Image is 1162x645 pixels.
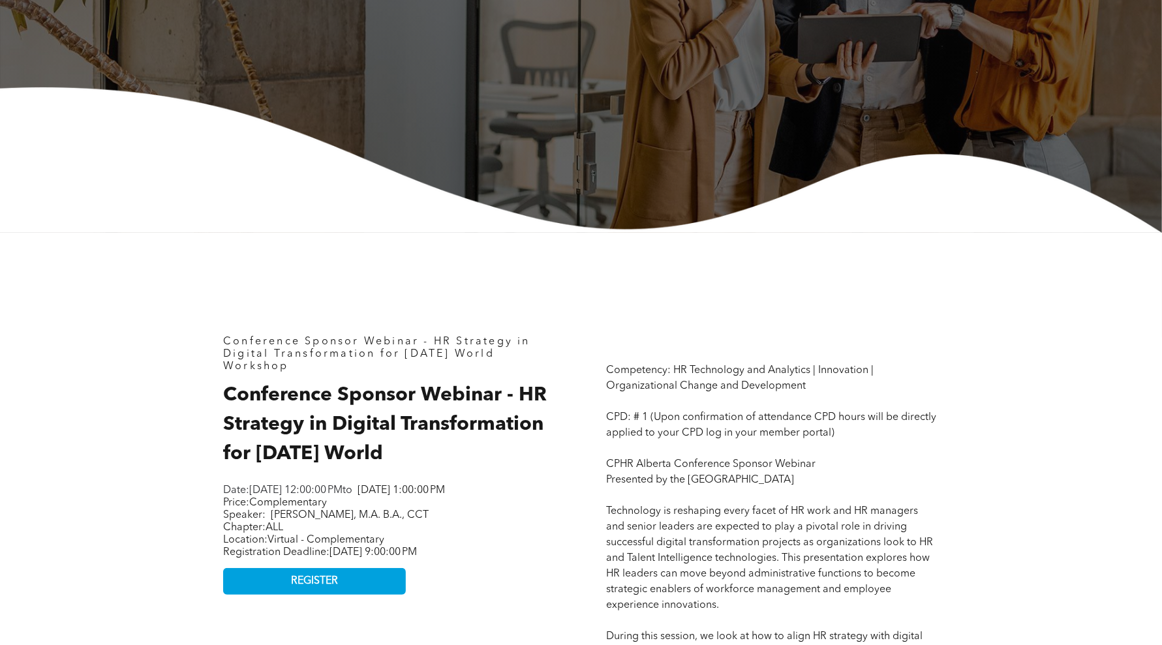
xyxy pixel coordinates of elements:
span: Conference Sponsor Webinar - HR Strategy in Digital Transformation for [DATE] World [223,385,547,464]
span: [DATE] 9:00:00 PM [329,547,417,558]
span: Speaker: [223,510,266,520]
span: Virtual - Complementary [268,535,384,545]
span: Price: [223,498,327,508]
span: ALL [266,522,283,533]
span: REGISTER [291,575,338,588]
a: REGISTER [223,568,406,595]
span: Workshop [223,361,289,372]
span: Date: to [223,485,352,496]
span: Complementary [249,498,327,508]
span: Chapter: [223,522,283,533]
span: Conference Sponsor Webinar - HR Strategy in Digital Transformation for [DATE] World [223,337,530,359]
span: [DATE] 12:00:00 PM [249,485,343,496]
span: [PERSON_NAME], M.A. B.A., CCT [271,510,429,520]
span: Location: Registration Deadline: [223,535,417,558]
span: [DATE] 1:00:00 PM [358,485,445,496]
